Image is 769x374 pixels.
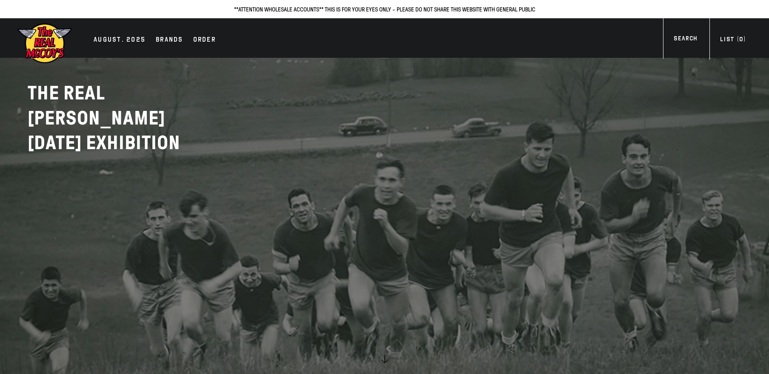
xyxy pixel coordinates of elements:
[28,81,240,156] h2: THE REAL [PERSON_NAME]
[193,34,216,46] div: Order
[674,34,697,45] div: Search
[156,34,183,46] div: Brands
[663,34,708,45] a: Search
[94,34,146,46] div: AUGUST. 2025
[739,36,743,43] span: 0
[17,23,72,64] img: mccoys-exhibition
[9,4,760,14] p: **ATTENTION WHOLESALE ACCOUNTS** THIS IS FOR YOUR EYES ONLY - PLEASE DO NOT SHARE THIS WEBSITE WI...
[89,34,150,46] a: AUGUST. 2025
[28,130,240,156] p: [DATE] EXHIBITION
[709,35,756,46] a: List (0)
[720,35,746,46] div: List ( )
[189,34,220,46] a: Order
